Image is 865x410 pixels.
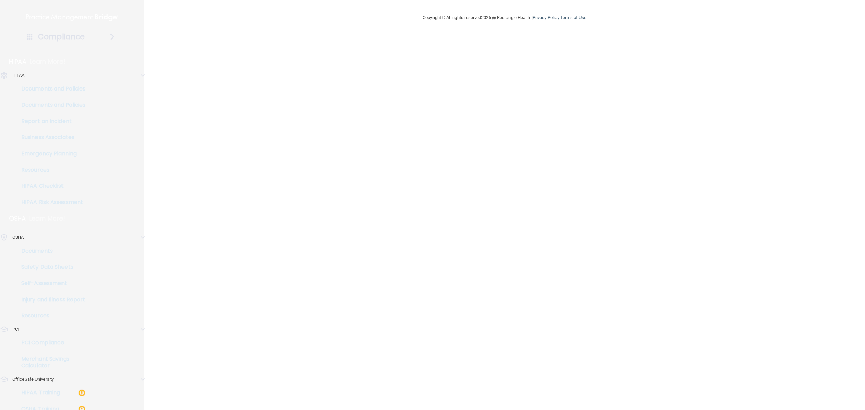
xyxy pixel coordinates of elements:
div: Copyright © All rights reserved 2025 @ Rectangle Health | | [381,7,628,28]
a: Privacy Policy [533,15,559,20]
p: OSHA [12,233,24,241]
p: Documents [4,248,97,254]
img: warning-circle.0cc9ac19.png [78,389,86,397]
p: HIPAA Training [4,389,60,396]
p: Business Associates [4,134,97,141]
p: OSHA [9,214,26,223]
p: Resources [4,166,97,173]
p: HIPAA [12,71,25,79]
p: Documents and Policies [4,85,97,92]
p: HIPAA [9,58,26,66]
p: Learn More! [29,214,65,223]
a: Terms of Use [560,15,586,20]
p: Learn More! [30,58,66,66]
p: Self-Assessment [4,280,97,287]
p: Documents and Policies [4,102,97,108]
p: Resources [4,312,97,319]
p: PCI [12,325,19,333]
p: Safety Data Sheets [4,264,97,271]
p: Injury and Illness Report [4,296,97,303]
p: Report an Incident [4,118,97,125]
p: OfficeSafe University [12,375,54,383]
p: PCI Compliance [4,339,97,346]
p: HIPAA Checklist [4,183,97,189]
h4: Compliance [38,32,85,42]
img: PMB logo [26,10,118,24]
p: Emergency Planning [4,150,97,157]
p: HIPAA Risk Assessment [4,199,97,206]
p: Merchant Savings Calculator [4,356,97,369]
